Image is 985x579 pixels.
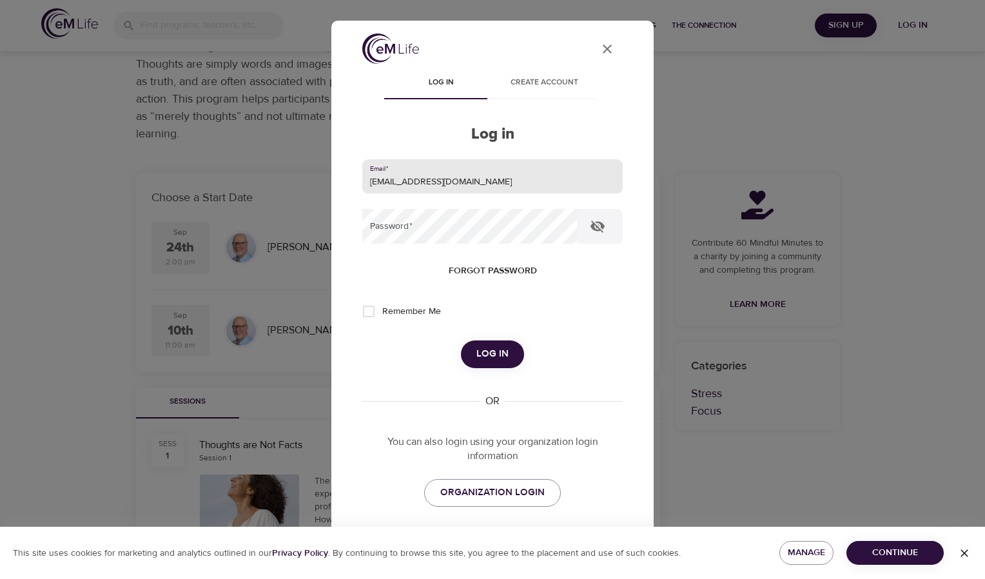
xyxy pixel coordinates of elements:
span: Log in [476,346,509,362]
span: Create account [500,76,588,90]
button: Forgot password [444,259,542,283]
b: Privacy Policy [272,547,328,559]
div: OR [480,394,505,409]
a: ORGANIZATION LOGIN [424,479,561,506]
span: Manage [790,545,823,561]
button: close [592,34,623,64]
h2: Log in [362,125,623,144]
span: Forgot password [449,263,537,279]
span: ORGANIZATION LOGIN [440,484,545,501]
span: Continue [857,545,933,561]
p: You can also login using your organization login information [362,435,623,464]
img: logo [362,34,419,64]
div: disabled tabs example [362,68,623,99]
span: Log in [397,76,485,90]
button: Log in [461,340,524,368]
span: Remember Me [382,305,441,319]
